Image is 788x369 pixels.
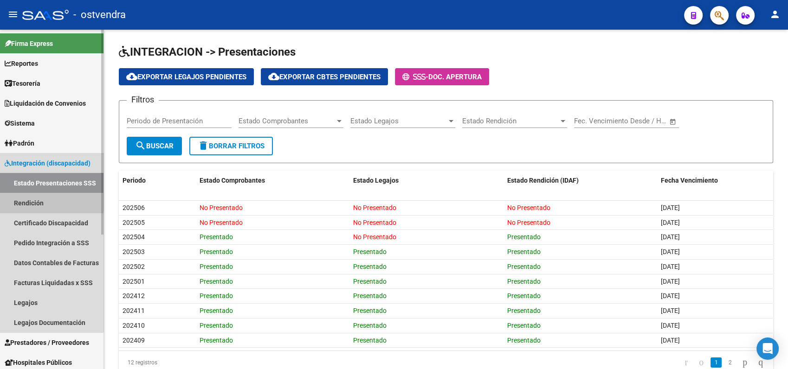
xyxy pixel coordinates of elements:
span: Presentado [507,337,541,344]
span: Prestadores / Proveedores [5,337,89,348]
mat-icon: cloud_download [268,71,279,82]
span: Liquidación de Convenios [5,98,86,108]
mat-icon: person [769,9,781,20]
span: Tesorería [5,78,40,89]
span: Periodo [123,177,146,184]
span: Presentado [200,322,233,329]
span: Estado Legajos [353,177,399,184]
a: go to previous page [695,357,708,368]
span: Presentado [200,278,233,285]
button: Exportar Cbtes Pendientes [261,68,388,85]
span: [DATE] [661,219,680,226]
span: [DATE] [661,204,680,211]
span: INTEGRACION -> Presentaciones [119,45,296,58]
datatable-header-cell: Estado Rendición (IDAF) [504,171,658,191]
mat-icon: menu [7,9,19,20]
span: 202503 [123,248,145,255]
datatable-header-cell: Estado Legajos [349,171,504,191]
span: Presentado [200,233,233,241]
span: Presentado [200,307,233,314]
span: 202409 [123,337,145,344]
span: 202504 [123,233,145,241]
span: Presentado [353,337,387,344]
span: Doc. Apertura [428,73,482,81]
span: Estado Legajos [350,117,447,125]
span: Exportar Cbtes Pendientes [268,73,381,81]
button: Exportar Legajos Pendientes [119,68,254,85]
h3: Filtros [127,93,159,106]
span: No Presentado [200,219,243,226]
span: Presentado [507,248,541,255]
span: Presentado [200,292,233,299]
input: End date [613,117,658,125]
button: Buscar [127,137,182,155]
span: Estado Comprobantes [239,117,335,125]
a: go to next page [738,357,751,368]
button: Borrar Filtros [189,137,273,155]
span: Presentado [507,307,541,314]
span: No Presentado [353,204,396,211]
mat-icon: delete [198,140,209,151]
span: Presentado [353,248,387,255]
span: Estado Rendición [462,117,559,125]
span: Estado Rendición (IDAF) [507,177,579,184]
button: Open calendar [668,116,678,127]
span: Padrón [5,138,34,148]
span: 202411 [123,307,145,314]
a: 1 [710,357,722,368]
span: No Presentado [353,219,396,226]
span: 202506 [123,204,145,211]
span: 202505 [123,219,145,226]
mat-icon: cloud_download [126,71,137,82]
mat-icon: search [135,140,146,151]
span: No Presentado [200,204,243,211]
span: No Presentado [507,219,550,226]
span: Fecha Vencimiento [661,177,718,184]
span: Presentado [507,292,541,299]
span: Sistema [5,118,35,128]
span: 202410 [123,322,145,329]
span: 202412 [123,292,145,299]
a: 2 [724,357,736,368]
button: -Doc. Apertura [395,68,489,85]
span: [DATE] [661,322,680,329]
span: [DATE] [661,278,680,285]
datatable-header-cell: Fecha Vencimiento [657,171,773,191]
datatable-header-cell: Periodo [119,171,196,191]
span: Reportes [5,58,38,69]
span: 202501 [123,278,145,285]
span: Presentado [353,278,387,285]
span: Presentado [507,263,541,270]
span: - [402,73,428,81]
span: Presentado [353,322,387,329]
span: Presentado [507,322,541,329]
span: Borrar Filtros [198,142,265,150]
span: Presentado [353,307,387,314]
span: No Presentado [507,204,550,211]
span: [DATE] [661,248,680,255]
div: Open Intercom Messenger [756,337,779,360]
span: Presentado [353,292,387,299]
span: Exportar Legajos Pendientes [126,73,246,81]
span: Estado Comprobantes [200,177,265,184]
span: [DATE] [661,263,680,270]
span: Presentado [507,233,541,241]
span: [DATE] [661,233,680,241]
span: Presentado [353,263,387,270]
span: Presentado [507,278,541,285]
span: Firma Express [5,38,53,49]
span: No Presentado [353,233,396,241]
span: [DATE] [661,337,680,344]
span: 202502 [123,263,145,270]
span: Buscar [135,142,174,150]
a: go to last page [754,357,767,368]
span: Integración (discapacidad) [5,158,90,168]
datatable-header-cell: Estado Comprobantes [196,171,350,191]
span: Presentado [200,248,233,255]
span: [DATE] [661,292,680,299]
a: go to first page [680,357,692,368]
span: - ostvendra [73,5,126,25]
input: Start date [574,117,604,125]
span: Hospitales Públicos [5,357,72,368]
span: [DATE] [661,307,680,314]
